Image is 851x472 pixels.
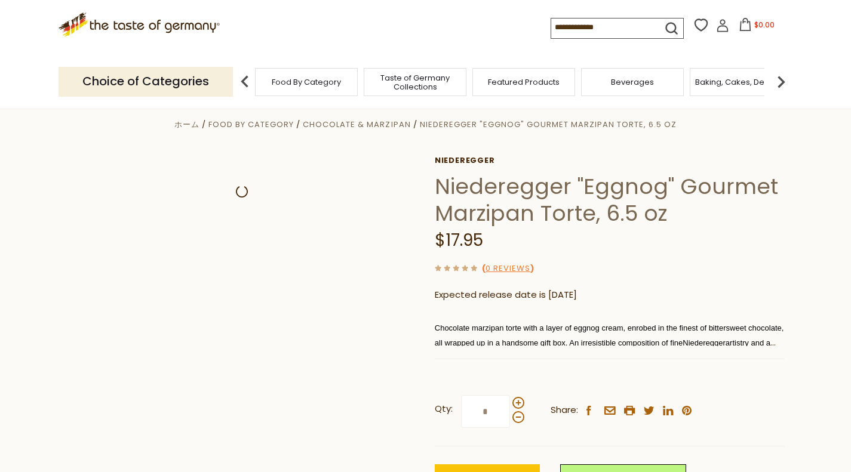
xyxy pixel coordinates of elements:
a: Niederegger "Eggnog" Gourmet Marzipan Torte, 6.5 oz [420,119,677,130]
p: Choice of Categories [59,67,233,96]
a: Featured Products [488,78,560,87]
input: Qty: [461,395,510,428]
span: $17.95 [435,229,483,252]
a: Baking, Cakes, Desserts [695,78,788,87]
a: ホーム [174,119,199,130]
strong: Qty: [435,402,453,417]
p: Expected release date is [DATE] [435,288,784,303]
a: Taste of Germany Collections [367,73,463,91]
a: Niederegger [435,156,784,165]
span: $0.00 [754,20,775,30]
span: ( ) [482,263,534,274]
span: Niederegger [683,338,726,347]
a: Food By Category [208,119,294,130]
img: previous arrow [233,70,257,94]
a: Food By Category [272,78,341,87]
button: $0.00 [732,18,782,36]
a: 0 Reviews [486,263,530,275]
a: Chocolate & Marzipan [303,119,410,130]
h1: Niederegger "Eggnog" Gourmet Marzipan Torte, 6.5 oz [435,173,784,227]
span: Share: [551,403,578,418]
span: Chocolate marzipan torte with a layer of eggnog cream, enrobed in the finest of bittersweet choco... [435,323,784,347]
img: next arrow [769,70,793,94]
a: Beverages [611,78,654,87]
